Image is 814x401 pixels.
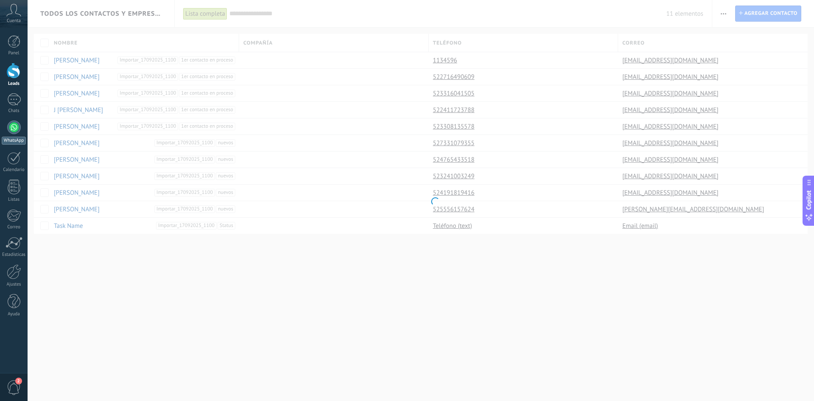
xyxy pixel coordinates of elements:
[2,252,26,258] div: Estadísticas
[2,50,26,56] div: Panel
[805,190,813,210] span: Copilot
[2,81,26,87] div: Leads
[2,137,26,145] div: WhatsApp
[15,378,22,384] span: 2
[2,282,26,287] div: Ajustes
[2,197,26,202] div: Listas
[7,18,21,24] span: Cuenta
[2,167,26,173] div: Calendario
[2,311,26,317] div: Ayuda
[2,108,26,114] div: Chats
[2,224,26,230] div: Correo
